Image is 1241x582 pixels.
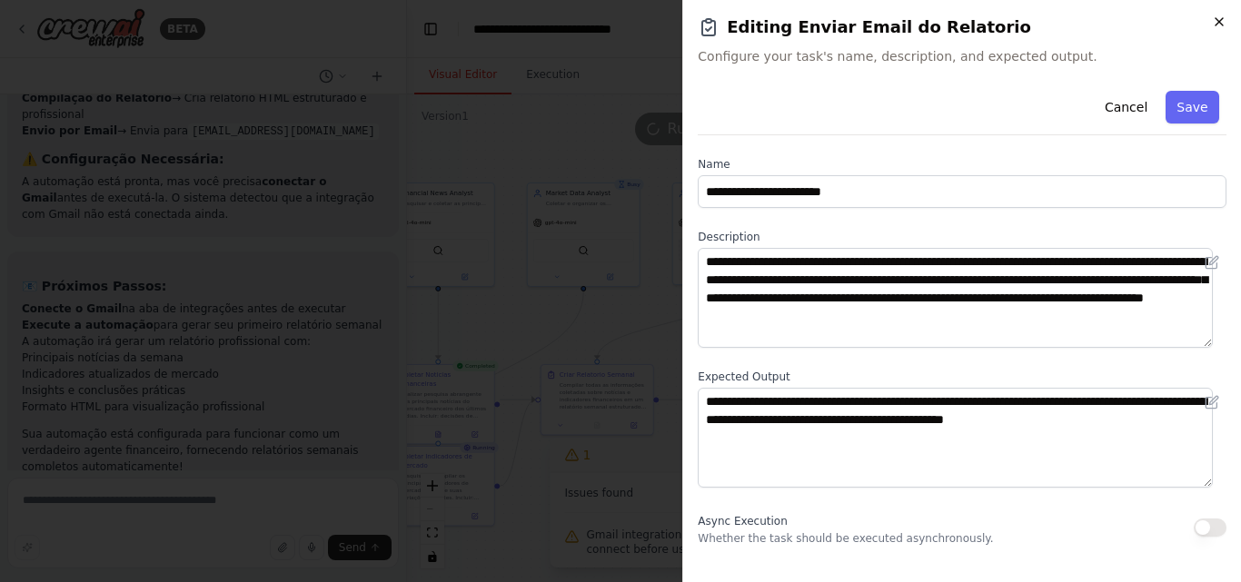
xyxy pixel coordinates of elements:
[1201,252,1223,273] button: Open in editor
[698,230,1226,244] label: Description
[698,15,1226,40] h2: Editing Enviar Email do Relatorio
[1201,391,1223,413] button: Open in editor
[1167,91,1219,123] button: Save
[698,157,1226,172] label: Name
[698,47,1226,65] span: Configure your task's name, description, and expected output.
[698,515,787,528] span: Async Execution
[698,370,1226,384] label: Expected Output
[698,531,993,546] p: Whether the task should be executed asynchronously.
[1094,91,1158,123] button: Cancel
